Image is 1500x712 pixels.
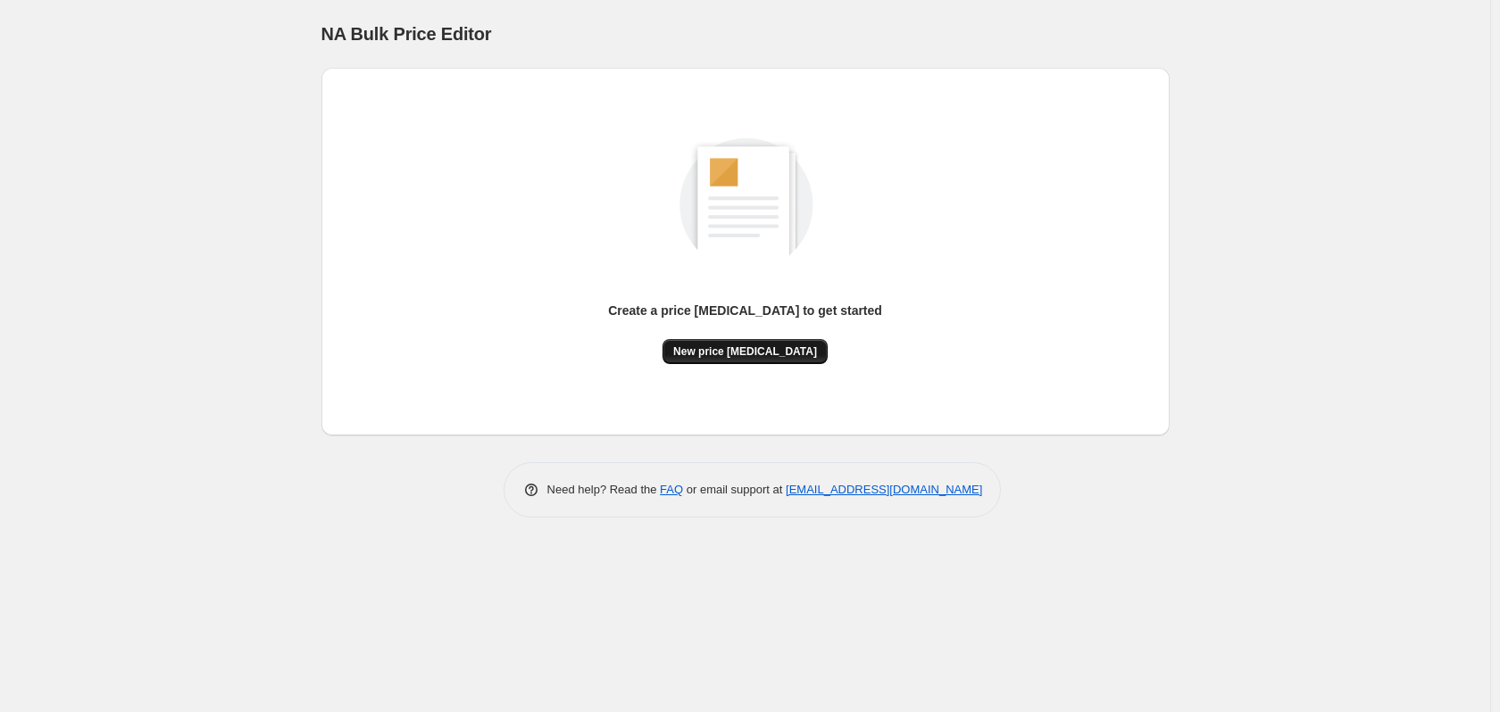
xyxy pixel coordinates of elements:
p: Create a price [MEDICAL_DATA] to get started [608,302,882,319]
a: [EMAIL_ADDRESS][DOMAIN_NAME] [786,483,982,496]
span: New price [MEDICAL_DATA] [673,344,817,359]
span: Need help? Read the [547,483,661,496]
button: New price [MEDICAL_DATA] [662,339,828,364]
span: NA Bulk Price Editor [321,24,492,44]
span: or email support at [683,483,786,496]
a: FAQ [660,483,683,496]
